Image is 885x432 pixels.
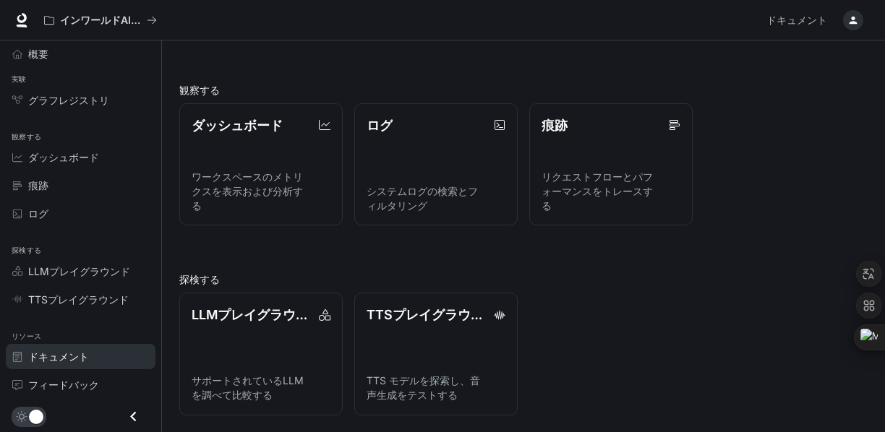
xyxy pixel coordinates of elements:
font: ワークスペースのメトリクスを表示および分析する [192,170,303,212]
a: LLMプレイグラウンド [6,259,155,284]
font: 概要 [28,48,48,60]
span: ダークモードの切り替え [29,408,43,424]
font: システムログの検索とフィルタリング [367,185,478,212]
a: ログ [6,201,155,226]
a: ドキュメント [761,6,833,35]
a: グラフレジストリ [6,87,155,113]
a: TTSプレイグラウンドTTS モデルを探索し、音声生成をテストする [354,293,518,415]
a: 痕跡 [6,173,155,198]
font: 観察する [179,84,220,96]
a: 痕跡リクエストフローとパフォーマンスをトレースする [529,103,693,226]
a: ダッシュボード [6,144,155,170]
font: TTS モデルを探索し、音声生成をテストする [367,374,480,401]
button: 引き出しを閉じる [117,402,150,431]
font: ダッシュボード [28,151,99,163]
font: LLMプレイグラウンド [192,307,322,322]
font: TTSプレイグラウンド [367,307,497,322]
a: ログシステムログの検索とフィルタリング [354,103,518,226]
button: すべてのワークスペース [38,6,163,35]
font: 痕跡 [28,179,48,191]
font: 実験 [12,74,27,84]
a: ダッシュボードワークスペースのメトリクスを表示および分析する [179,103,343,226]
font: 探検する [179,273,220,285]
font: ドキュメント [766,14,827,26]
font: ドキュメント [28,350,89,363]
font: LLMプレイグラウンド [28,265,130,277]
font: インワールドAIデモ [60,14,151,26]
font: TTSプレイグラウンド [28,293,129,306]
font: サポートされているLLMを調べて比較する [192,374,304,401]
font: 探検する [12,246,42,255]
a: 概要 [6,41,155,66]
font: ログ [28,207,48,220]
font: リクエストフローとパフォーマンスをトレースする [542,170,653,212]
font: リソース [12,332,42,341]
font: ログ [367,118,393,133]
font: 痕跡 [542,118,568,133]
font: ダッシュボード [192,118,283,133]
a: TTSプレイグラウンド [6,287,155,312]
font: 観察する [12,132,42,142]
a: ドキュメント [6,344,155,369]
font: グラフレジストリ [28,94,109,106]
a: LLMプレイグラウンドサポートされているLLMを調べて比較する [179,293,343,415]
font: フィードバック [28,379,99,391]
a: フィードバック [6,372,155,397]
